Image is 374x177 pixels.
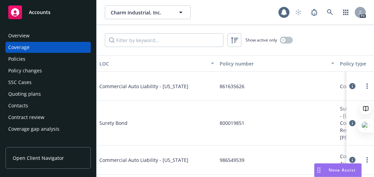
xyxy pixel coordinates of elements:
a: Contract review [5,112,91,123]
span: Show active only [245,37,277,43]
div: Policy changes [8,65,42,76]
span: Charm Industrial, Inc. [111,9,170,16]
input: Filter by keyword... [105,33,223,47]
span: Nova Assist [329,167,356,173]
div: Coverage gap analysis [8,123,59,134]
a: Overview [5,30,91,41]
a: Coverage gap analysis [5,123,91,134]
div: Contacts [8,100,28,111]
span: Accounts [29,10,51,15]
a: Start snowing [291,5,305,19]
a: Coverage [5,42,91,53]
a: SSC Cases [5,77,91,88]
span: 800019851 [220,119,244,127]
a: Report a Bug [307,5,321,19]
button: Charm Industrial, Inc. [105,5,191,19]
div: Drag to move [315,164,323,177]
span: Open Client Navigator [13,154,64,162]
button: Nova Assist [314,163,362,177]
a: Search [323,5,337,19]
div: SSC Cases [8,77,32,88]
div: Policies [8,54,25,64]
div: LOC [99,60,207,67]
a: Quoting plans [5,88,91,99]
button: Policy number [217,55,337,72]
div: Contract review [8,112,44,123]
div: Coverage [8,42,30,53]
span: Commercial Auto Liability - [US_STATE] [99,83,202,90]
span: Surety Bond [99,119,202,127]
span: 861635626 [220,83,244,90]
a: more [363,82,371,90]
a: Policies [5,54,91,64]
a: Switch app [339,5,353,19]
a: Contacts [5,100,91,111]
button: LOC [97,55,217,72]
span: Commercial Auto Liability - [US_STATE] [99,156,202,164]
span: 986549539 [220,156,244,164]
a: more [363,156,371,164]
div: Policy number [220,60,327,67]
div: Quoting plans [8,88,41,99]
div: Overview [8,30,30,41]
a: Policy changes [5,65,91,76]
a: Accounts [5,3,91,22]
